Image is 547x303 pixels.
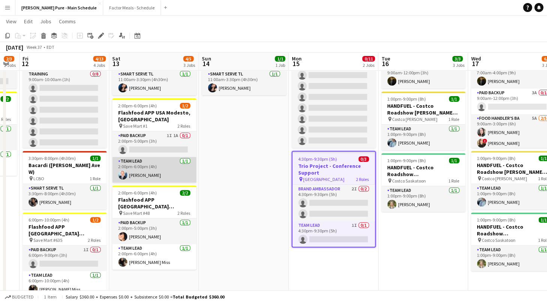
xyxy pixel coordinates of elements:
app-job-card: 2:00pm-6:00pm (4h)1/2Flashfood APP USA Modesto, [GEOGRAPHIC_DATA] Save Mart #12 RolesPaid Backup1... [112,98,196,182]
span: 1 Role [448,116,459,122]
span: Fri [23,55,29,62]
span: 15 [290,59,301,68]
app-card-role: Paid Backup1I0/16:00pm-9:00pm (3h) [23,246,107,271]
div: 3 Jobs [452,62,464,68]
app-job-card: 3:30pm-8:00pm (4h30m)1/1Bacardi ([PERSON_NAME] Ave W) LCBO1 RoleSmart Serve TL1/13:30pm-8:00pm (4... [23,151,107,210]
app-job-card: 9:00am-10:00am (1h)0/8Factor x Back to School: HOLD DATE FOR TRAINING1 RoleTraining0/89:00am-10:0... [23,37,107,148]
app-job-card: 6:00pm-10:00pm (4h)1/2Flashfood APP [GEOGRAPHIC_DATA] [GEOGRAPHIC_DATA], [GEOGRAPHIC_DATA] Save M... [23,213,107,297]
div: Salary $360.00 + Expenses $0.00 + Subsistence $0.00 = [66,294,224,300]
span: 1:00pm-9:00pm (8h) [477,155,515,161]
span: Tue [381,55,390,62]
span: 2/3 [4,56,14,62]
app-card-role: Paid Backup1/12:00pm-5:00pm (3h)[PERSON_NAME] [112,219,196,244]
span: 17 [470,59,481,68]
app-card-role: Smart Serve TL1/111:00am-3:30pm (4h30m)[PERSON_NAME] [112,70,196,95]
span: Save Mart #1 [123,123,147,129]
span: 4/13 [93,56,106,62]
span: 12 [21,59,29,68]
div: 2 Jobs [4,62,16,68]
span: 6:00pm-10:00pm (4h) [29,217,69,223]
span: Costco Saskatoon [392,178,426,184]
span: Wed [471,55,481,62]
span: 2 Roles [356,176,369,182]
span: Comms [59,18,76,25]
span: [GEOGRAPHIC_DATA] [303,176,344,182]
span: 4/5 [183,56,194,62]
span: 3:30pm-8:00pm (4h30m) [29,155,76,161]
button: [PERSON_NAME] Pure - Main Schedule [15,0,103,15]
div: 3 Jobs [183,62,195,68]
div: 1 Job [275,62,285,68]
app-card-role: Smart Serve TL1/13:30pm-8:00pm (4h30m)[PERSON_NAME] [23,184,107,210]
h3: Trio Project - Conference Support [292,163,375,176]
span: 14 [201,59,211,68]
a: Comms [56,17,79,26]
span: Total Budgeted $360.00 [173,294,224,300]
app-card-role: Team Lead1I0/14:30pm-9:30pm (5h) [292,221,375,247]
span: 1/1 [90,155,101,161]
span: 2/2 [180,190,190,196]
span: Budgeted [12,294,34,300]
h3: HANDFUEL - Costco Roadshow [GEOGRAPHIC_DATA], [GEOGRAPHIC_DATA] [381,164,465,178]
span: 1/1 [449,158,459,163]
span: 1/1 [449,96,459,102]
app-card-role: Paid Backup1I1A0/12:00pm-5:00pm (3h) [112,131,196,157]
span: 2 Roles [177,123,190,129]
span: ! [482,139,487,143]
span: 1 Role [448,178,459,184]
app-card-role: Team Lead1/16:00pm-10:00pm (4h)[PERSON_NAME] Miss [23,271,107,297]
span: Edit [24,18,33,25]
app-card-role: Training0/89:00am-10:00am (1h) [23,70,107,172]
app-card-role: Team Lead1/11:00pm-9:00pm (8h)[PERSON_NAME] [381,186,465,212]
span: LCBO [33,176,44,181]
button: Budgeted [4,293,35,301]
a: Edit [21,17,36,26]
span: Mon [292,55,301,62]
span: 2 Roles [177,210,190,216]
h3: Flashfood APP [GEOGRAPHIC_DATA] [GEOGRAPHIC_DATA], [GEOGRAPHIC_DATA] [112,196,196,210]
div: 2 Jobs [362,62,374,68]
app-card-role: Smart Serve TL1/111:00am-3:30pm (4h30m)[PERSON_NAME] [202,70,286,95]
button: Factor Meals - Schedule [103,0,161,15]
app-job-card: 9:00am-10:00am (1h)0/8Factor x Back to School: HOLD DATE FOR TRAINING1 RoleTraining0/89:00am-10:0... [292,37,376,148]
div: 1:00pm-9:00pm (8h)1/1HANDFUEL - Costco Roadshow [PERSON_NAME], [GEOGRAPHIC_DATA] Costco [PERSON_N... [381,92,465,150]
app-card-role: Brand Ambassador2I0/24:30pm-9:30pm (5h) [292,185,375,221]
app-card-role: Labour Brand Ambassadors1/19:00am-12:00pm (3h)[PERSON_NAME] [381,63,465,89]
app-card-role: Team Lead1/12:00pm-6:00pm (4h)[PERSON_NAME] [112,157,196,182]
app-job-card: 4:30pm-9:30pm (5h)0/3Trio Project - Conference Support [GEOGRAPHIC_DATA]2 RolesBrand Ambassador2I... [292,151,376,247]
span: 1/2 [180,103,190,109]
span: 2:00pm-6:00pm (4h) [118,190,157,196]
span: 1:00pm-9:00pm (8h) [477,217,515,223]
span: 2/2 [0,96,11,102]
span: 1:00pm-9:00pm (8h) [387,158,426,163]
div: 4 Jobs [93,62,105,68]
span: Week 37 [25,44,44,50]
span: 1/1 [275,56,285,62]
a: Jobs [37,17,54,26]
app-card-role: Team Lead1/12:00pm-6:00pm (4h)[PERSON_NAME] Miss [112,244,196,270]
span: Sun [202,55,211,62]
span: Save Mart #48 [123,210,150,216]
span: Save Mart #635 [33,237,62,243]
app-job-card: 1:00pm-9:00pm (8h)1/1HANDFUEL - Costco Roadshow [GEOGRAPHIC_DATA], [GEOGRAPHIC_DATA] Costco Saska... [381,153,465,212]
span: View [6,18,17,25]
span: 1:00pm-9:00pm (8h) [387,96,426,102]
span: Costco [PERSON_NAME] [482,176,527,181]
app-card-role: Team Lead1/11:00pm-9:00pm (8h)[PERSON_NAME] [381,125,465,150]
app-job-card: 2:00pm-6:00pm (4h)2/2Flashfood APP [GEOGRAPHIC_DATA] [GEOGRAPHIC_DATA], [GEOGRAPHIC_DATA] Save Ma... [112,185,196,270]
span: 1/2 [90,217,101,223]
app-card-role: Training0/89:00am-10:00am (1h) [292,46,376,148]
span: 0/3 [358,156,369,162]
span: Jobs [40,18,51,25]
span: Sat [112,55,120,62]
div: EDT [47,44,54,50]
span: 3/3 [452,56,463,62]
